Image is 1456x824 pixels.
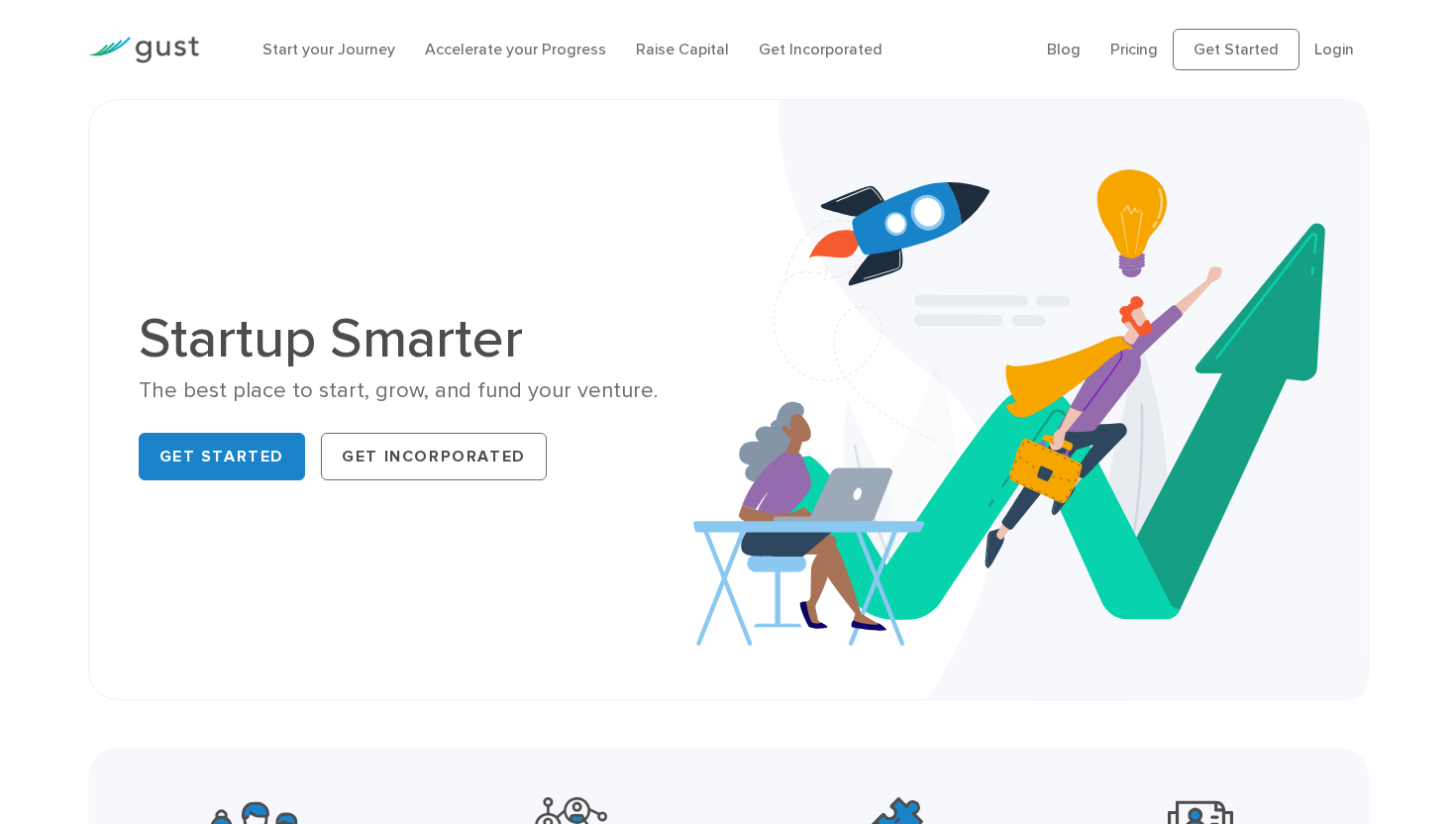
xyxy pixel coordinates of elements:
[139,311,714,366] h1: Startup Smarter
[88,37,199,63] img: Gust Logo
[1314,40,1354,58] a: Login
[139,376,714,405] div: The best place to start, grow, and fund your venture.
[1047,40,1081,58] a: Blog
[139,433,306,480] a: Get Started
[1110,40,1158,58] a: Pricing
[262,40,395,58] a: Start your Journey
[636,40,729,58] a: Raise Capital
[759,40,883,58] a: Get Incorporated
[693,100,1368,699] img: Startup Smarter Hero
[321,433,547,480] a: Get Incorporated
[1173,29,1300,70] a: Get Started
[425,40,606,58] a: Accelerate your Progress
